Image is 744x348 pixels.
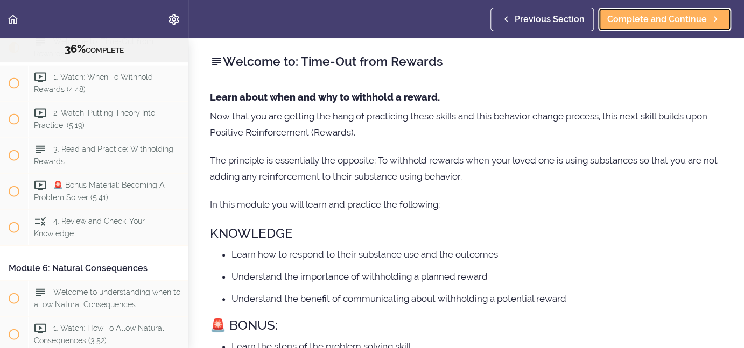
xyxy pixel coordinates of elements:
strong: Learn about when and why to withhold a reward. [210,91,440,103]
span: 🚨 Bonus Material: Becoming A Problem Solver (5:41) [34,181,165,202]
span: 1. Watch: When To Withhold Rewards (4:48) [34,73,153,94]
span: Welcome to understanding when to allow Natural Consequences [34,288,180,309]
svg: Back to course curriculum [6,13,19,26]
span: 2. Watch: Putting Theory Into Practice! (5:19) [34,109,155,130]
a: Previous Section [490,8,594,31]
li: Understand the importance of withholding a planned reward [231,269,722,283]
p: In this module you will learn and practice the following: [210,196,722,212]
svg: Settings Menu [167,13,180,26]
li: Learn how to respond to their substance use and the outcomes [231,247,722,261]
span: 1. Watch: How To Allow Natural Consequences (3:52) [34,324,164,345]
span: Complete and Continue [607,13,707,26]
h3: KNOWLEDGE [210,224,722,242]
div: COMPLETE [13,42,174,56]
a: Complete and Continue [598,8,731,31]
li: Understand the benefit of communicating about withholding a potential reward [231,292,722,306]
p: Now that you are getting the hang of practicing these skills and this behavior change process, th... [210,108,722,140]
h3: 🚨 BONUS: [210,316,722,334]
span: 4. Review and Check: Your Knowledge [34,217,145,238]
span: 3. Read and Practice: Withholding Rewards [34,145,173,166]
span: 36% [65,42,86,55]
h2: Welcome to: Time-Out from Rewards [210,52,722,70]
span: Previous Section [515,13,585,26]
p: The principle is essentially the opposite: To withhold rewards when your loved one is using subst... [210,152,722,184]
